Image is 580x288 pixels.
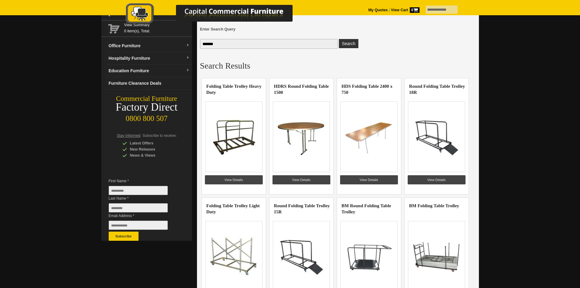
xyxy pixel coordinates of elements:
[122,152,180,158] div: News & Views
[390,8,419,12] a: View Cart0
[117,133,141,138] span: Stay Informed
[186,69,190,72] img: dropdown
[106,77,192,90] a: Furniture Clearance Deals
[206,84,262,95] a: Folding Table Trolley Heavy Duty
[410,7,420,13] span: 0
[122,140,180,146] div: Latest Offers
[186,56,190,60] img: dropdown
[109,186,168,195] input: First Name *
[109,3,322,25] img: Capital Commercial Furniture Logo
[342,84,393,95] a: HDS Folding Table 2400 x 750
[106,52,192,65] a: Hospitality Furnituredropdown
[409,84,465,95] a: Round Folding Table Trolley 18R
[408,175,466,184] a: View Details
[272,175,330,184] a: View Details
[274,203,330,214] a: Round Folding Table Trolley 15R
[109,3,322,27] a: Capital Commercial Furniture Logo
[109,213,177,219] span: Email Address *
[205,175,263,184] a: View Details
[106,40,192,52] a: Office Furnituredropdown
[340,175,398,184] a: View Details
[200,26,476,32] span: Enter Search Query
[409,203,459,208] a: BM Folding Table Trolley
[101,94,192,103] div: Commercial Furniture
[206,203,260,214] a: Folding Table Trolley Light Duty
[339,39,358,48] button: Enter Search Query
[186,44,190,47] img: dropdown
[391,8,420,12] strong: View Cart
[109,195,177,201] span: Last Name *
[368,8,388,12] a: My Quotes
[109,178,177,184] span: First Name *
[109,232,139,241] button: Subscribe
[106,65,192,77] a: Education Furnituredropdown
[122,146,180,152] div: New Releases
[200,61,476,70] h2: Search Results
[101,103,192,112] div: Factory Direct
[142,133,177,138] span: Subscribe to receive:
[101,111,192,123] div: 0800 800 507
[109,203,168,212] input: Last Name *
[274,84,329,95] a: HDRS Round Folding Table 1500
[109,221,168,230] input: Email Address *
[342,203,391,214] a: BM Round Folding Table Trolley
[200,39,338,49] input: Enter Search Query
